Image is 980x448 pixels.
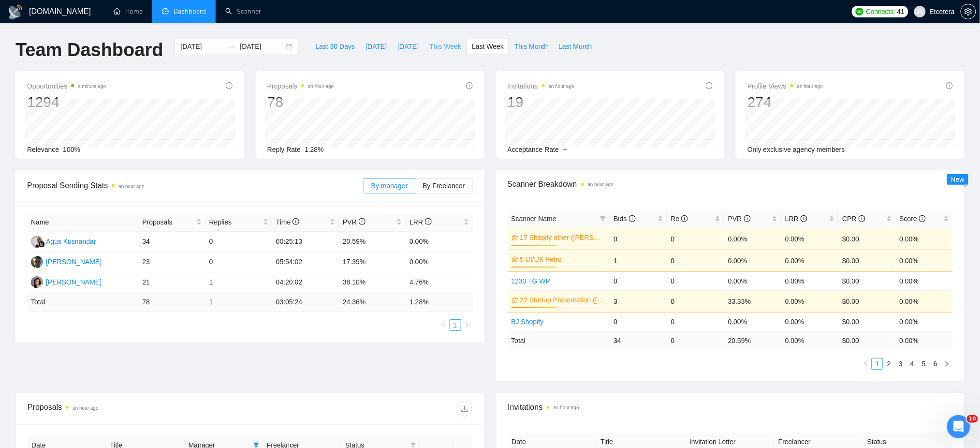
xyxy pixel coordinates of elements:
[610,250,667,271] td: 1
[860,358,872,370] li: Previous Page
[896,290,953,312] td: 0.00%
[930,358,941,369] a: 6
[253,442,259,448] span: filter
[360,39,392,54] button: [DATE]
[339,293,406,312] td: 24.36 %
[272,252,339,272] td: 05:54:02
[359,218,366,225] span: info-circle
[138,252,205,272] td: 23
[724,271,781,290] td: 0.00%
[512,234,518,241] span: crown
[27,80,106,92] span: Opportunities
[610,290,667,312] td: 3
[917,8,923,15] span: user
[31,237,96,245] a: AKAgus Kusnandar
[941,358,953,370] li: Next Page
[508,146,559,153] span: Acceptance Rate
[27,293,138,312] td: Total
[508,80,574,92] span: Invitations
[410,442,416,448] span: filter
[31,278,102,285] a: TT[PERSON_NAME]
[276,218,299,226] span: Time
[558,41,592,52] span: Last Month
[781,312,838,331] td: 0.00%
[272,272,339,293] td: 04:20:02
[397,41,419,52] span: [DATE]
[667,312,724,331] td: 0
[205,272,272,293] td: 1
[563,146,567,153] span: --
[138,232,205,252] td: 34
[8,4,23,20] img: logo
[450,319,461,331] li: 1
[549,84,574,89] time: an hour ago
[180,41,224,52] input: Start date
[724,331,781,350] td: 20.59 %
[138,272,205,293] td: 21
[240,41,284,52] input: End date
[305,146,324,153] span: 1.28%
[895,358,907,370] li: 3
[944,361,950,367] span: right
[842,215,865,223] span: CPR
[588,182,614,187] time: an hour ago
[228,43,236,50] span: to
[951,176,965,183] span: New
[895,358,906,369] a: 3
[919,358,929,369] a: 5
[512,215,556,223] span: Scanner Name
[747,146,845,153] span: Only exclusive agency members
[866,6,895,17] span: Connects:
[31,256,43,268] img: AP
[310,39,360,54] button: Last 30 Days
[781,290,838,312] td: 0.00%
[508,331,610,350] td: Total
[508,93,574,111] div: 19
[457,405,472,413] span: download
[838,290,895,312] td: $0.00
[46,236,96,247] div: Agus Kusnandar
[512,318,544,326] a: BJ Shopify
[267,146,301,153] span: Reply Rate
[308,84,334,89] time: an hour ago
[859,215,865,222] span: info-circle
[406,252,472,272] td: 0.00%
[896,250,953,271] td: 0.00%
[781,271,838,290] td: 0.00%
[947,415,970,438] iframe: Intercom live chat
[918,358,930,370] li: 5
[600,216,606,222] span: filter
[781,228,838,250] td: 0.00%
[838,228,895,250] td: $0.00
[46,256,102,267] div: [PERSON_NAME]
[27,146,59,153] span: Relevance
[343,218,366,226] span: PVR
[162,8,169,15] span: dashboard
[27,179,364,192] span: Proposal Sending Stats
[961,4,976,19] button: setting
[724,312,781,331] td: 0.00%
[744,215,751,222] span: info-circle
[706,82,713,89] span: info-circle
[114,7,143,15] a: homeHome
[461,319,473,331] button: right
[205,252,272,272] td: 0
[900,215,926,223] span: Score
[371,182,408,190] span: By manager
[225,7,261,15] a: searchScanner
[392,39,424,54] button: [DATE]
[339,272,406,293] td: 38.10%
[919,215,926,222] span: info-circle
[339,252,406,272] td: 17.39%
[961,8,976,15] span: setting
[425,218,432,225] span: info-circle
[461,319,473,331] li: Next Page
[205,293,272,312] td: 1
[896,228,953,250] td: 0.00%
[438,319,450,331] button: left
[73,405,98,411] time: an hour ago
[724,250,781,271] td: 0.00%
[860,358,872,370] button: left
[872,358,883,369] a: 1
[272,293,339,312] td: 03:05:24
